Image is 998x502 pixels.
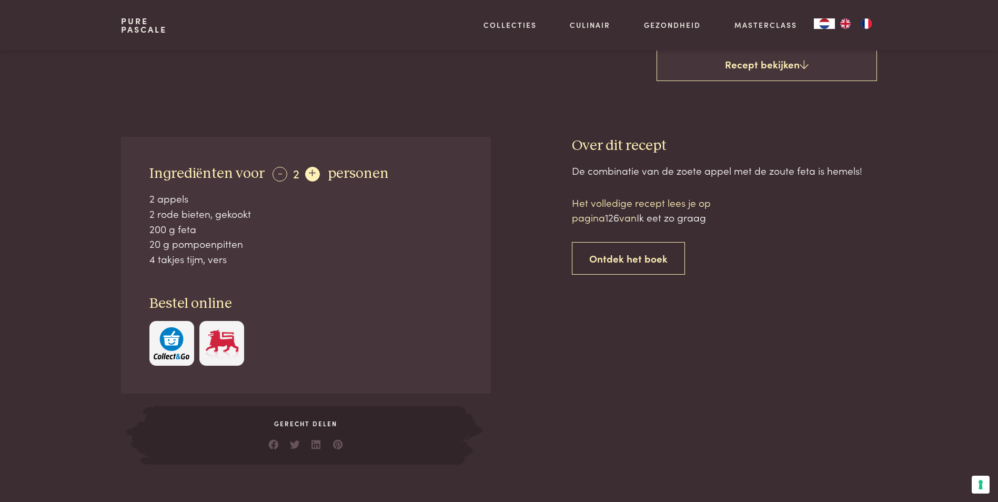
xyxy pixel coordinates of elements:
[657,48,877,82] a: Recept bekijken
[204,327,240,359] img: Delhaize
[605,210,619,224] span: 126
[305,167,320,182] div: +
[121,17,167,34] a: PurePascale
[149,191,463,206] div: 2 appels
[483,19,537,31] a: Collecties
[149,295,463,313] h3: Bestel online
[972,476,990,494] button: Uw voorkeuren voor toestemming voor trackingtechnologieën
[734,19,797,31] a: Masterclass
[154,327,189,359] img: c308188babc36a3a401bcb5cb7e020f4d5ab42f7cacd8327e500463a43eeb86c.svg
[572,163,877,178] div: De combinatie van de zoete appel met de zoute feta is hemels!
[149,252,463,267] div: 4 takjes tijm, vers
[572,195,751,225] p: Het volledige recept lees je op pagina van
[644,19,701,31] a: Gezondheid
[149,166,265,181] span: Ingrediënten voor
[856,18,877,29] a: FR
[572,242,685,275] a: Ontdek het boek
[293,164,299,182] span: 2
[814,18,877,29] aside: Language selected: Nederlands
[814,18,835,29] a: NL
[835,18,877,29] ul: Language list
[273,167,287,182] div: -
[149,206,463,222] div: 2 rode bieten, gekookt
[154,419,458,428] span: Gerecht delen
[637,210,706,224] span: Ik eet zo graag
[328,166,389,181] span: personen
[572,137,877,155] h3: Over dit recept
[149,222,463,237] div: 200 g feta
[814,18,835,29] div: Language
[149,236,463,252] div: 20 g pompoenpitten
[835,18,856,29] a: EN
[570,19,610,31] a: Culinair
